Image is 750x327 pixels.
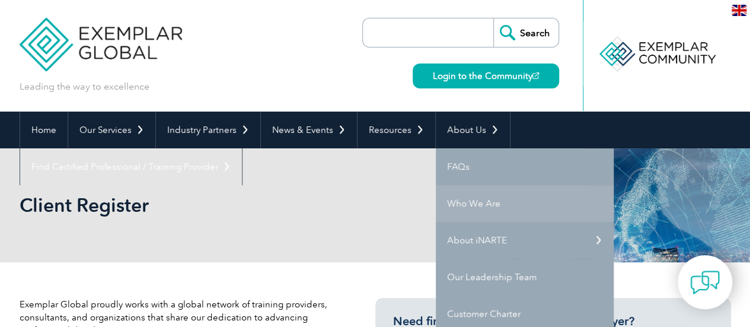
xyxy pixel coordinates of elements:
a: Our Leadership Team [436,259,614,296]
p: Leading the way to excellence [20,80,149,93]
a: Our Services [68,112,155,148]
a: Home [20,112,68,148]
a: News & Events [261,112,357,148]
a: FAQs [436,148,614,185]
a: Find Certified Professional / Training Provider [20,148,242,185]
input: Search [493,18,558,47]
a: About Us [436,112,510,148]
a: Login to the Community [413,64,559,88]
a: Who We Are [436,185,614,222]
a: About iNARTE [436,222,614,259]
img: open_square.png [532,72,539,79]
img: contact-chat.png [690,268,720,297]
a: Industry Partners [156,112,260,148]
img: en [732,5,746,16]
a: Resources [358,112,435,148]
h2: Client Register [20,196,518,215]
